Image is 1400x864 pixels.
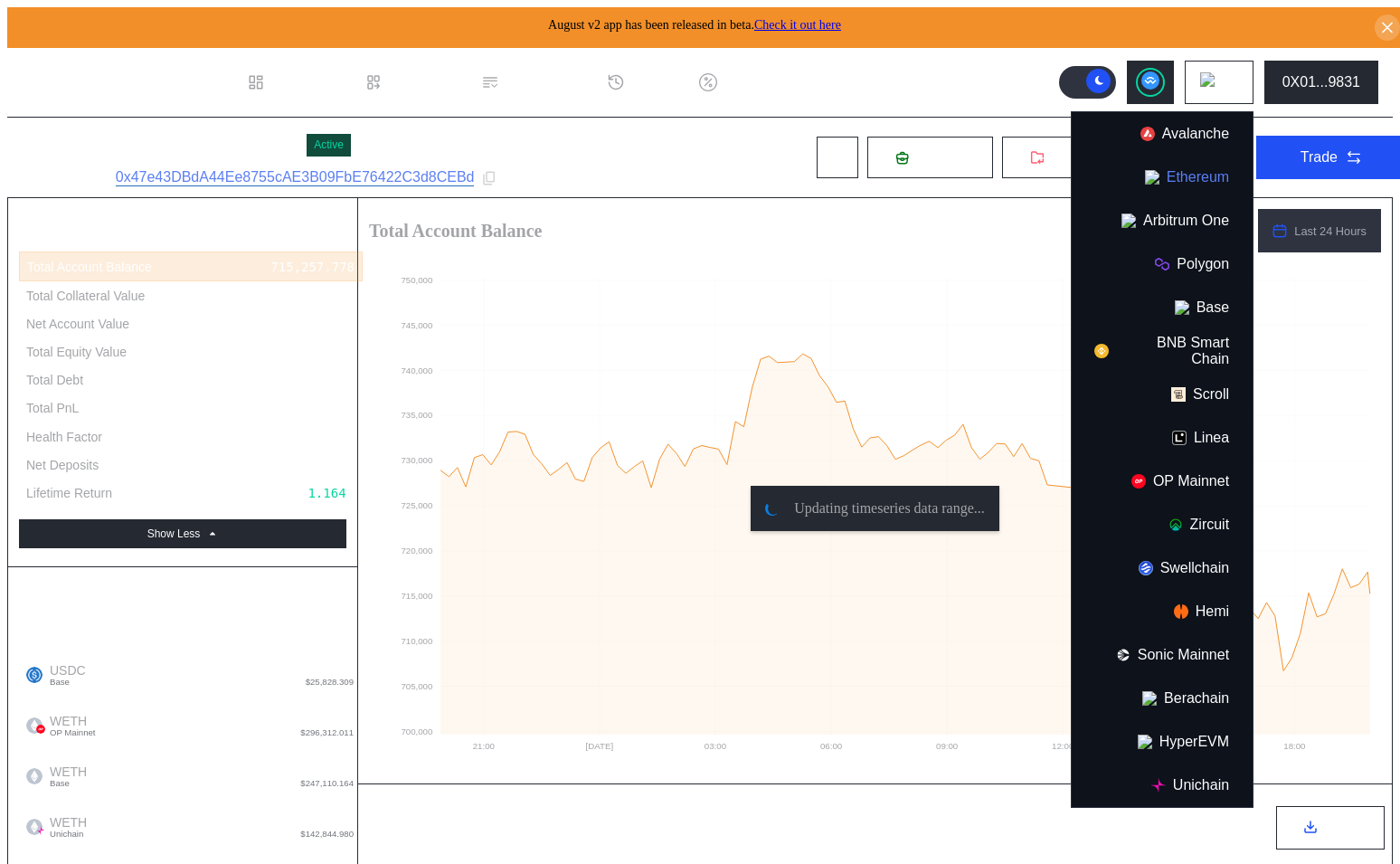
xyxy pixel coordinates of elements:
[27,259,152,275] div: Total Account Balance
[1072,286,1253,329] button: Base
[306,678,354,687] span: $25,828.309
[1151,778,1166,793] img: chain logo
[26,372,83,388] div: Total Debt
[36,674,45,683] img: base-BpWWO12p.svg
[586,741,614,751] text: [DATE]
[43,714,95,737] span: WETH
[1140,127,1155,141] img: chain logo
[596,49,688,116] a: History
[1094,344,1109,358] img: chain logo
[1072,633,1253,677] button: Sonic Mainnet
[147,527,201,540] div: Show Less
[820,741,843,751] text: 06:00
[19,585,346,621] div: Account Balance
[401,275,433,285] text: 750,000
[22,171,109,185] div: Subaccount ID:
[401,410,433,420] text: 735,000
[1072,546,1253,590] button: Swellchain
[724,74,833,90] div: Discount Factors
[26,485,112,501] div: Lifetime Return
[1121,214,1136,228] img: chain logo
[50,779,87,788] span: Base
[116,169,475,186] a: 0x47e43DBdA44Ee8755cAE3B09FbE76422C3d8CEBd
[270,259,355,275] div: 715,257.778
[936,741,959,751] text: 09:00
[26,768,43,784] img: empty-token.png
[632,74,677,90] div: History
[43,815,87,839] span: WETH
[1072,720,1253,764] button: HyperEVM
[36,775,45,784] img: base-BpWWO12p.svg
[1052,741,1074,751] text: 12:00
[1072,156,1253,199] button: Ethereum
[401,636,433,646] text: 710,000
[1145,170,1159,185] img: chain logo
[1072,460,1253,503] button: OP Mainnet
[50,678,86,687] span: Base
[688,49,844,116] a: Discount Factors
[401,320,433,330] text: 745,000
[1072,329,1253,373] button: BNB Smart Chain
[36,725,45,734] img: svg%3e
[369,222,1244,240] h2: Total Account Balance
[43,663,86,687] span: USDC
[1276,806,1385,850] button: Export
[19,621,346,650] div: Aggregate Balances
[26,316,129,332] div: Net Account Value
[272,74,343,90] div: Dashboard
[300,830,354,839] span: $142,844.980
[1131,474,1146,489] img: chain logo
[548,18,841,32] span: August v2 app has been released in beta.
[26,717,43,734] img: empty-token.png
[307,764,354,780] div: 57.345
[26,288,145,304] div: Total Collateral Value
[316,429,354,445] div: 1.346
[270,288,354,304] div: 465,525.488
[401,726,433,736] text: 700,000
[22,128,299,162] div: [PERSON_NAME] Loan
[390,74,459,90] div: Loan Book
[236,49,354,116] a: Dashboard
[916,149,965,166] span: Deposit
[314,138,344,151] div: Active
[1116,648,1130,662] img: chain logo
[1185,61,1253,104] button: chain logo
[300,728,354,737] span: $296,312.011
[26,667,43,683] img: usdc.png
[1301,149,1338,166] div: Trade
[1001,136,1141,179] button: Withdraw
[50,830,87,839] span: Unichain
[754,18,841,32] a: Check it out here
[1200,72,1220,92] img: chain logo
[300,779,354,788] span: $247,110.164
[26,457,99,473] div: Net Deposits
[270,372,354,388] div: 346,011.201
[1283,741,1306,751] text: 18:00
[1171,387,1186,402] img: chain logo
[1142,691,1157,706] img: chain logo
[26,344,127,360] div: Total Equity Value
[1072,590,1253,633] button: Hemi
[1072,677,1253,720] button: Berachain
[50,728,95,737] span: OP Mainnet
[19,216,346,252] div: Account Summary
[1072,199,1253,242] button: Arbitrum One
[1138,735,1152,749] img: chain logo
[1072,416,1253,460] button: Linea
[1264,61,1378,104] button: 0X01...9831
[307,815,354,831] div: 33.149
[473,741,496,751] text: 21:00
[1155,257,1169,271] img: chain logo
[1072,112,1253,156] button: Avalanche
[1072,242,1253,286] button: Polygon
[1139,561,1153,575] img: chain logo
[26,819,43,835] img: empty-token.png
[1072,503,1253,546] button: Zircuit
[270,344,354,360] div: 119,514.288
[278,663,354,679] div: 25,832.208
[19,519,346,548] button: Show Less
[401,366,433,375] text: 740,000
[794,500,985,517] span: Updating timeseries data range...
[401,500,433,510] text: 725,000
[1175,300,1189,315] img: chain logo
